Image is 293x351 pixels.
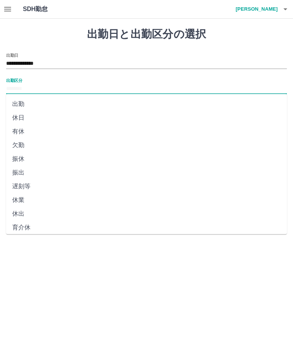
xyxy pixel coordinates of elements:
[6,207,287,221] li: 休出
[6,97,287,111] li: 出勤
[6,152,287,166] li: 振休
[6,52,18,58] label: 出勤日
[6,77,22,83] label: 出勤区分
[6,138,287,152] li: 欠勤
[6,193,287,207] li: 休業
[6,166,287,180] li: 振出
[6,111,287,125] li: 休日
[6,125,287,138] li: 有休
[6,234,287,248] li: 不就労
[6,180,287,193] li: 遅刻等
[6,221,287,234] li: 育介休
[6,28,287,41] h1: 出勤日と出勤区分の選択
